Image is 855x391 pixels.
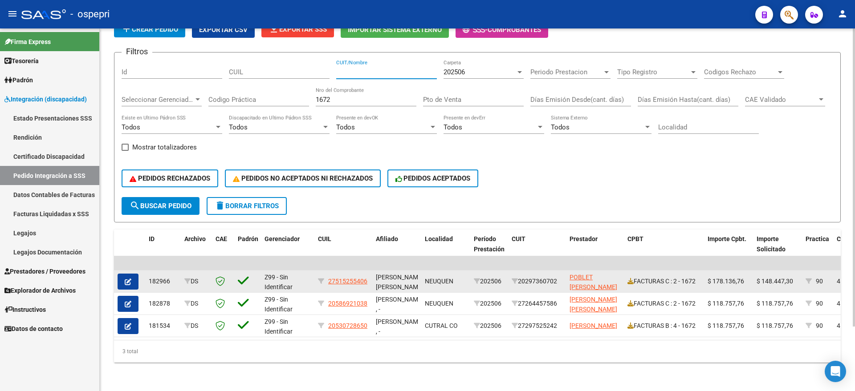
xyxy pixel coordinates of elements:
[704,68,776,76] span: Codigos Rechazo
[130,174,210,182] span: PEDIDOS RECHAZADOS
[70,4,110,24] span: - ospepri
[4,75,33,85] span: Padrón
[269,24,279,34] mat-icon: file_download
[149,276,177,286] div: 182966
[425,278,453,285] span: NEUQUEN
[627,235,643,242] span: CPBT
[624,230,704,269] datatable-header-cell: CPBT
[184,235,206,242] span: Archivo
[376,274,423,301] span: [PERSON_NAME] [PERSON_NAME] , -
[132,142,197,153] span: Mostrar totalizadores
[376,318,423,335] span: [PERSON_NAME] , -
[570,235,598,242] span: Prestador
[121,24,132,34] mat-icon: add
[4,94,87,104] span: Integración (discapacidad)
[229,123,248,131] span: Todos
[348,26,442,34] span: Importar Sistema Externo
[570,274,617,291] span: POBLET [PERSON_NAME]
[122,123,140,131] span: Todos
[474,321,505,331] div: 202506
[4,324,63,334] span: Datos de contacto
[444,123,462,131] span: Todos
[512,321,562,331] div: 27297525242
[261,230,314,269] datatable-header-cell: Gerenciador
[745,96,817,104] span: CAE Validado
[341,21,449,38] button: Importar Sistema Externo
[328,322,367,329] span: 20530728650
[265,274,293,291] span: Z99 - Sin Identificar
[314,230,372,269] datatable-header-cell: CUIL
[4,286,76,295] span: Explorador de Archivos
[444,68,465,76] span: 202506
[122,197,199,215] button: Buscar Pedido
[376,235,398,242] span: Afiliado
[816,278,823,285] span: 90
[512,298,562,309] div: 27264457586
[122,96,194,104] span: Seleccionar Gerenciador
[199,26,248,34] span: Exportar CSV
[757,235,786,253] span: Importe Solicitado
[149,235,155,242] span: ID
[265,318,293,335] span: Z99 - Sin Identificar
[269,25,327,33] span: Exportar SSS
[114,340,841,363] div: 3 total
[215,202,279,210] span: Borrar Filtros
[530,68,603,76] span: Periodo Prestacion
[802,230,833,269] datatable-header-cell: Practica
[7,8,18,19] mat-icon: menu
[328,300,367,307] span: 20586921038
[508,230,566,269] datatable-header-cell: CUIT
[816,300,823,307] span: 90
[328,278,367,285] span: 27515255406
[708,322,744,329] span: $ 118.757,76
[318,235,331,242] span: CUIL
[566,230,624,269] datatable-header-cell: Prestador
[425,322,458,329] span: CUTRAL CO
[372,230,421,269] datatable-header-cell: Afiliado
[837,300,840,307] span: 4
[753,230,802,269] datatable-header-cell: Importe Solicitado
[488,26,541,34] span: Comprobantes
[122,169,218,187] button: PEDIDOS RECHAZADOS
[234,230,261,269] datatable-header-cell: Padrón
[387,169,479,187] button: PEDIDOS ACEPTADOS
[184,298,208,309] div: DS
[376,296,423,313] span: [PERSON_NAME] , -
[837,322,840,329] span: 4
[225,169,381,187] button: PEDIDOS NO ACEPTADOS NI RECHAZADOS
[336,123,355,131] span: Todos
[130,202,191,210] span: Buscar Pedido
[130,200,140,211] mat-icon: search
[512,276,562,286] div: 20297360702
[627,276,700,286] div: FACTURAS C : 2 - 1672
[4,56,39,66] span: Tesorería
[570,322,617,329] span: [PERSON_NAME]
[570,296,617,313] span: [PERSON_NAME] [PERSON_NAME]
[181,230,212,269] datatable-header-cell: Archivo
[192,21,255,38] button: Exportar CSV
[212,230,234,269] datatable-header-cell: CAE
[121,25,178,33] span: Crear Pedido
[456,21,548,38] button: -Comprobantes
[474,298,505,309] div: 202506
[4,305,46,314] span: Instructivos
[837,8,848,19] mat-icon: person
[265,296,293,313] span: Z99 - Sin Identificar
[215,200,225,211] mat-icon: delete
[704,230,753,269] datatable-header-cell: Importe Cpbt.
[757,278,793,285] span: $ 148.447,30
[757,322,793,329] span: $ 118.757,76
[114,21,185,37] button: Crear Pedido
[421,230,470,269] datatable-header-cell: Localidad
[149,321,177,331] div: 181534
[470,230,508,269] datatable-header-cell: Período Prestación
[708,235,746,242] span: Importe Cpbt.
[474,276,505,286] div: 202506
[4,37,51,47] span: Firma Express
[708,278,744,285] span: $ 178.136,76
[207,197,287,215] button: Borrar Filtros
[145,230,181,269] datatable-header-cell: ID
[837,278,840,285] span: 4
[512,235,525,242] span: CUIT
[806,235,829,242] span: Practica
